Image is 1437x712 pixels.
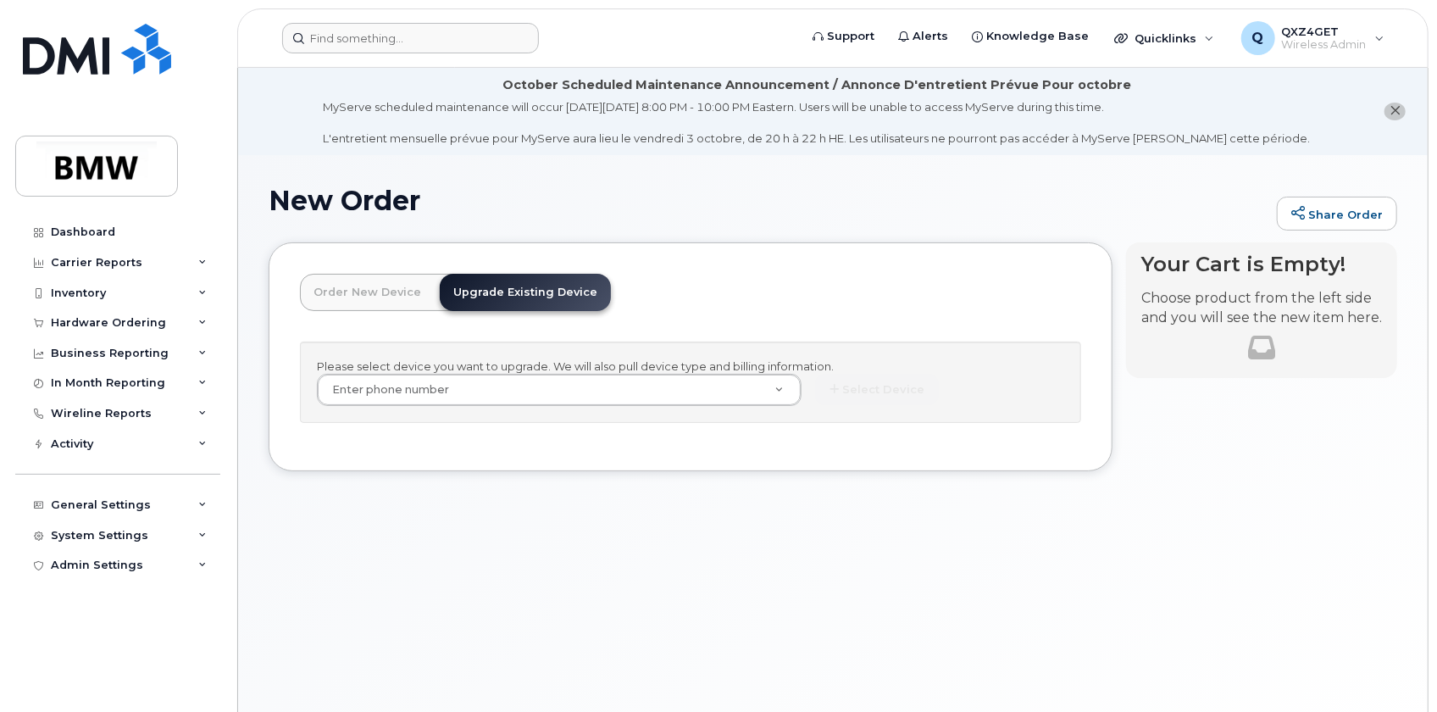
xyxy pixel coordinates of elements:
[1384,103,1406,120] button: close notification
[300,274,435,311] a: Order New Device
[1363,638,1424,699] iframe: Messenger Launcher
[1141,253,1382,275] h4: Your Cart is Empty!
[300,342,1081,424] div: Please select device you want to upgrade. We will also pull device type and billing information.
[322,382,449,398] span: Enter phone number
[269,186,1268,215] h1: New Order
[502,76,1131,94] div: October Scheduled Maintenance Announcement / Annonce D'entretient Prévue Pour octobre
[324,99,1311,147] div: MyServe scheduled maintenance will occur [DATE][DATE] 8:00 PM - 10:00 PM Eastern. Users will be u...
[318,375,801,405] a: Enter phone number
[1141,289,1382,328] p: Choose product from the left side and you will see the new item here.
[1277,197,1397,231] a: Share Order
[440,274,611,311] a: Upgrade Existing Device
